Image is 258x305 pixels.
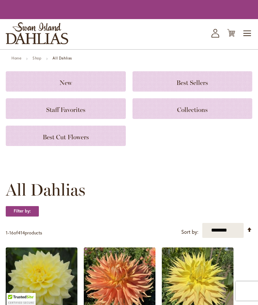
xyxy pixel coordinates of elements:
span: 1 [6,230,8,236]
span: All Dahlias [6,180,85,199]
a: store logo [6,22,68,44]
a: Best Cut Flowers [6,126,126,146]
a: Home [11,56,21,60]
span: 16 [9,230,14,236]
iframe: Launch Accessibility Center [5,282,23,300]
p: - of products [6,228,42,238]
span: Collections [177,106,208,114]
label: Sort by: [181,226,198,238]
strong: All Dahlias [53,56,72,60]
span: Staff Favorites [46,106,85,114]
a: Collections [133,98,253,119]
a: Staff Favorites [6,98,126,119]
span: New [60,79,72,87]
span: 414 [18,230,25,236]
a: New [6,71,126,92]
a: Shop [32,56,41,60]
span: Best Cut Flowers [43,133,89,141]
strong: Filter by: [6,206,39,217]
span: Best Sellers [176,79,208,87]
a: Best Sellers [133,71,253,92]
